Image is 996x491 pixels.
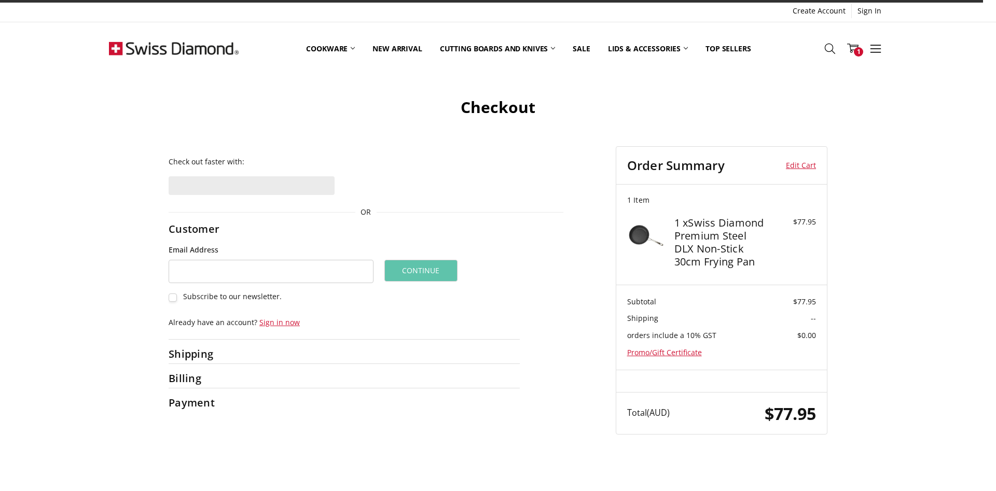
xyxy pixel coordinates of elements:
[297,25,364,71] a: Cookware
[765,402,816,425] span: $77.95
[364,25,431,71] a: New arrival
[787,4,851,18] a: Create Account
[769,216,816,227] div: $77.95
[109,97,887,117] h1: Checkout
[627,195,816,205] h3: 1 Item
[169,372,234,385] h2: Billing
[627,297,656,306] span: Subtotal
[169,347,234,360] h2: Shipping
[627,330,716,340] span: orders include a 10% GST
[811,313,816,323] span: --
[169,244,374,256] label: Email Address
[797,330,816,340] span: $0.00
[169,396,234,409] h2: Payment
[259,317,300,327] a: Sign in now
[627,313,658,323] span: Shipping
[627,158,772,173] h3: Order Summary
[627,347,702,357] a: Promo/Gift Certificate
[355,206,377,218] span: OR
[169,222,234,235] h2: Customer
[627,407,670,418] span: Total (AUD)
[854,47,863,57] span: 1
[793,297,816,306] span: $77.95
[183,291,282,301] span: Subscribe to our newsletter.
[431,25,564,71] a: Cutting boards and knives
[771,158,816,173] a: Edit Cart
[169,156,563,167] p: Check out faster with:
[841,35,864,61] a: 1
[697,25,759,71] a: Top Sellers
[852,4,887,18] a: Sign In
[109,22,239,74] img: Free Shipping On Every Order
[384,260,458,282] button: Continue
[169,317,520,328] p: Already have an account?
[674,216,766,268] h4: 1 x Swiss Diamond Premium Steel DLX Non-Stick 30cm Frying Pan
[564,25,599,71] a: Sale
[599,25,697,71] a: Lids & Accessories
